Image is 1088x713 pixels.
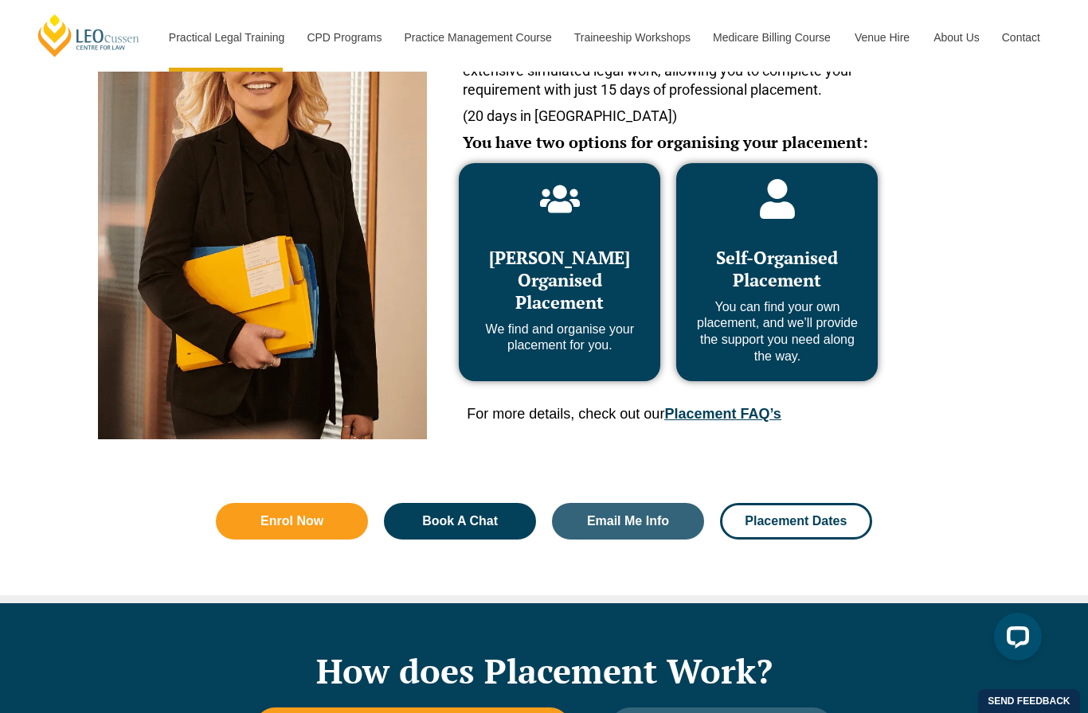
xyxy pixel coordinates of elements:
[260,515,323,528] span: Enrol Now
[463,107,677,124] span: (20 days in [GEOGRAPHIC_DATA])
[843,3,922,72] a: Venue Hire
[701,3,843,72] a: Medicare Billing Course
[664,406,781,422] a: Placement FAQ’s
[90,651,998,691] h2: How does Placement Work?
[463,131,868,153] span: You have two options for organising your placement:
[745,515,847,528] span: Placement Dates
[990,3,1052,72] a: Contact
[922,3,990,72] a: About Us
[157,3,295,72] a: Practical Legal Training
[720,503,872,540] a: Placement Dates
[981,606,1048,673] iframe: LiveChat chat widget
[384,503,536,540] a: Book A Chat
[552,503,704,540] a: Email Me Info
[36,13,142,58] a: [PERSON_NAME] Centre for Law
[475,321,644,355] p: We find and organise your placement for you.
[716,246,838,291] span: Self-Organised Placement
[587,515,669,528] span: Email Me Info
[489,246,630,314] span: [PERSON_NAME] Organised Placement
[393,3,562,72] a: Practice Management Course
[295,3,392,72] a: CPD Programs
[562,3,701,72] a: Traineeship Workshops
[216,503,368,540] a: Enrol Now
[422,515,498,528] span: Book A Chat
[463,44,855,98] span: at [PERSON_NAME] is thorough and includes extensive simulated legal work, allowing you to complet...
[467,406,781,422] span: For more details, check out our
[692,299,862,365] p: You can find your own placement, and we’ll provide the support you need along the way.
